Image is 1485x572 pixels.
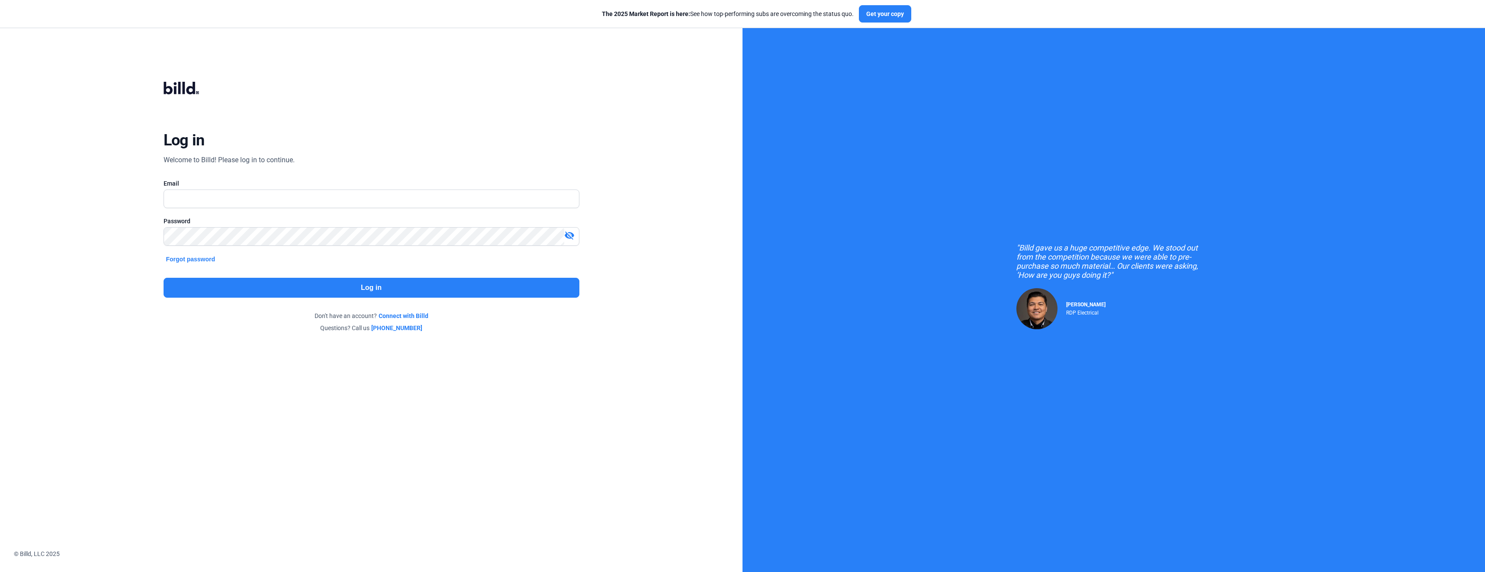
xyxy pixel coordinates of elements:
button: Get your copy [859,5,911,22]
img: Raul Pacheco [1016,288,1057,329]
div: Don't have an account? [164,312,579,320]
a: [PHONE_NUMBER] [371,324,422,332]
mat-icon: visibility_off [564,230,575,241]
span: [PERSON_NAME] [1066,302,1106,308]
div: RDP Electrical [1066,308,1106,316]
div: Welcome to Billd! Please log in to continue. [164,155,295,165]
div: See how top-performing subs are overcoming the status quo. [602,10,854,18]
div: Email [164,179,579,188]
div: Questions? Call us [164,324,579,332]
div: Log in [164,131,205,150]
span: The 2025 Market Report is here: [602,10,690,17]
div: "Billd gave us a huge competitive edge. We stood out from the competition because we were able to... [1016,243,1211,280]
a: Connect with Billd [379,312,428,320]
button: Forgot password [164,254,218,264]
button: Log in [164,278,579,298]
div: Password [164,217,579,225]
